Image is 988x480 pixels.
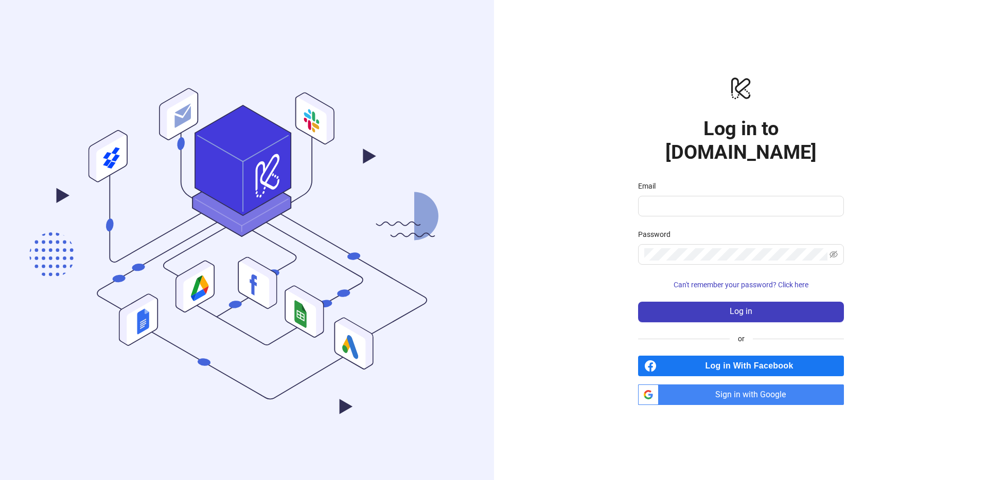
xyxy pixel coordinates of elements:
[663,384,844,405] span: Sign in with Google
[638,277,844,293] button: Can't remember your password? Click here
[638,356,844,376] a: Log in With Facebook
[644,200,836,212] input: Email
[730,307,752,316] span: Log in
[638,281,844,289] a: Can't remember your password? Click here
[638,384,844,405] a: Sign in with Google
[638,302,844,322] button: Log in
[674,281,808,289] span: Can't remember your password? Click here
[830,250,838,259] span: eye-invisible
[730,333,753,344] span: or
[638,180,662,192] label: Email
[644,248,827,261] input: Password
[661,356,844,376] span: Log in With Facebook
[638,229,677,240] label: Password
[638,117,844,164] h1: Log in to [DOMAIN_NAME]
